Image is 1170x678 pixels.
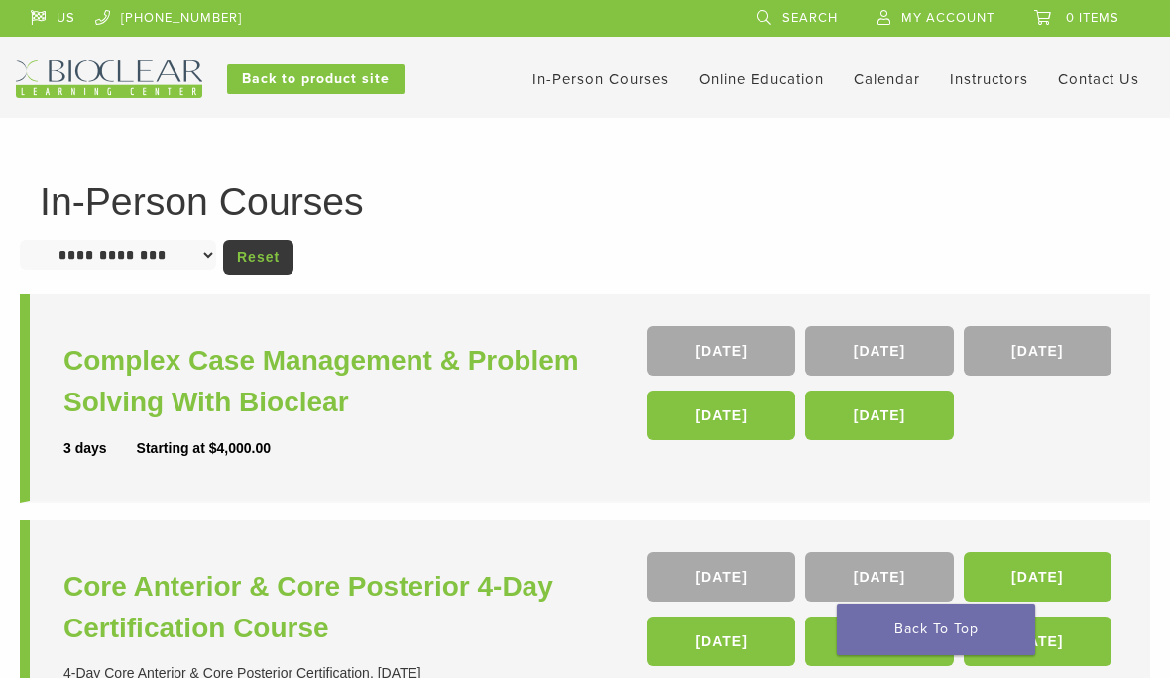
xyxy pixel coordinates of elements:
[699,70,824,88] a: Online Education
[40,182,1130,221] h1: In-Person Courses
[227,64,405,94] a: Back to product site
[901,10,994,26] span: My Account
[805,552,953,602] a: [DATE]
[63,438,137,459] div: 3 days
[647,326,795,376] a: [DATE]
[964,617,1111,666] a: [DATE]
[964,552,1111,602] a: [DATE]
[647,552,795,602] a: [DATE]
[63,566,590,649] a: Core Anterior & Core Posterior 4-Day Certification Course
[782,10,838,26] span: Search
[837,604,1035,655] a: Back To Top
[647,391,795,440] a: [DATE]
[532,70,669,88] a: In-Person Courses
[805,326,953,376] a: [DATE]
[16,60,202,98] img: Bioclear
[647,617,795,666] a: [DATE]
[950,70,1028,88] a: Instructors
[805,617,953,666] a: [DATE]
[137,438,271,459] div: Starting at $4,000.00
[854,70,920,88] a: Calendar
[964,326,1111,376] a: [DATE]
[805,391,953,440] a: [DATE]
[223,240,293,275] a: Reset
[1058,70,1139,88] a: Contact Us
[647,552,1116,676] div: , , , , ,
[1066,10,1119,26] span: 0 items
[63,340,590,423] a: Complex Case Management & Problem Solving With Bioclear
[647,326,1116,450] div: , , , ,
